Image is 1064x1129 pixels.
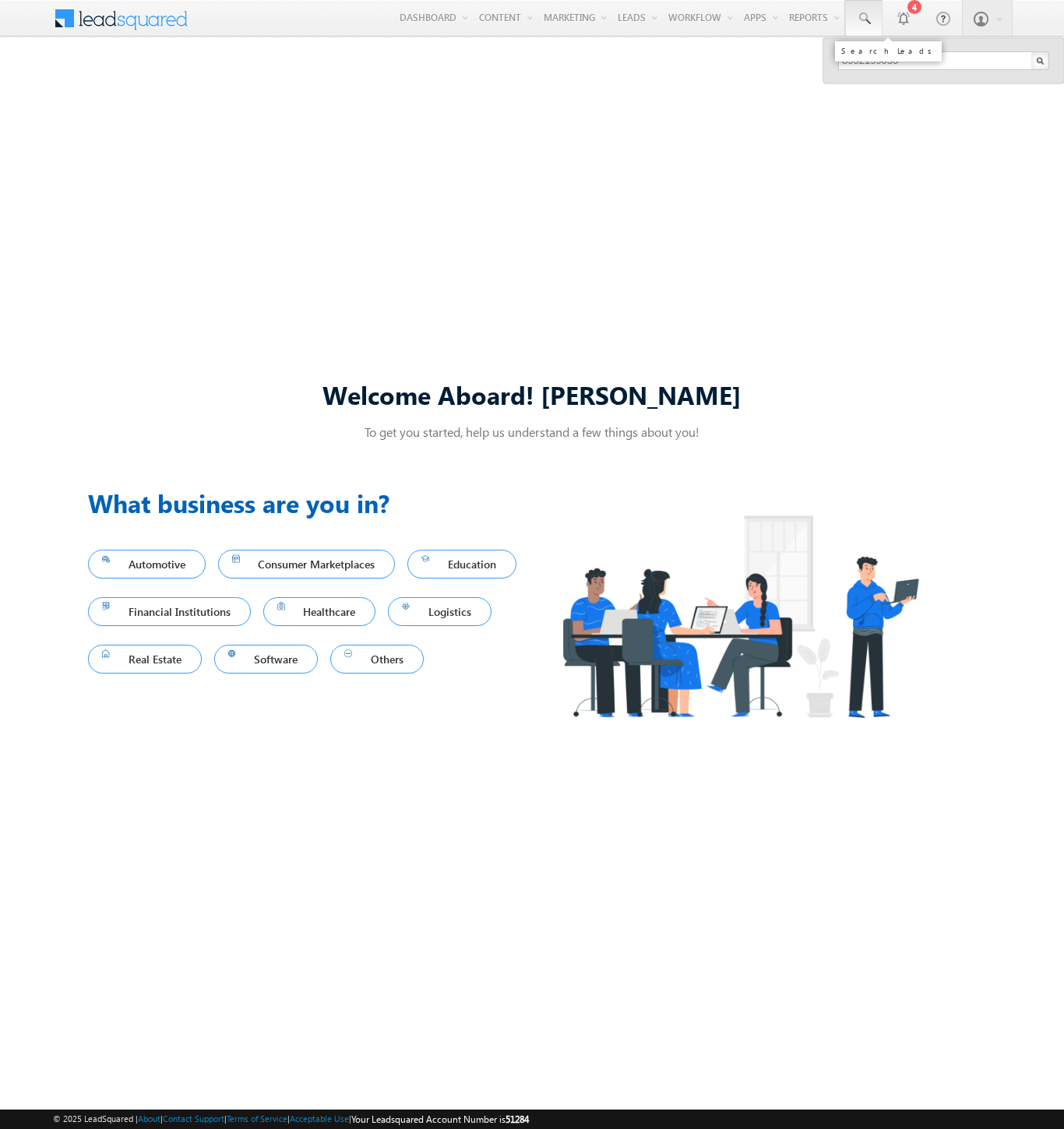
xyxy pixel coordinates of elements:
span: Education [421,554,502,575]
img: Industry.png [532,484,948,748]
span: Automotive [102,554,192,575]
span: Real Estate [102,649,188,670]
a: Acceptable Use [290,1113,349,1124]
span: Software [228,649,305,670]
span: Others [344,649,410,670]
div: Search Leads [841,46,935,55]
span: Consumer Marketplaces [232,554,382,575]
span: 51284 [506,1113,529,1125]
div: Welcome Aboard! [PERSON_NAME] [88,378,976,411]
span: Your Leadsquared Account Number is [351,1113,529,1125]
span: Logistics [402,601,477,622]
a: About [138,1113,160,1124]
a: Terms of Service [227,1113,287,1124]
span: © 2025 LeadSquared | | | | | [53,1112,529,1127]
a: Contact Support [163,1113,224,1124]
span: Healthcare [277,601,362,622]
span: Financial Institutions [102,601,237,622]
h3: What business are you in? [88,484,532,522]
p: To get you started, help us understand a few things about you! [88,424,976,440]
